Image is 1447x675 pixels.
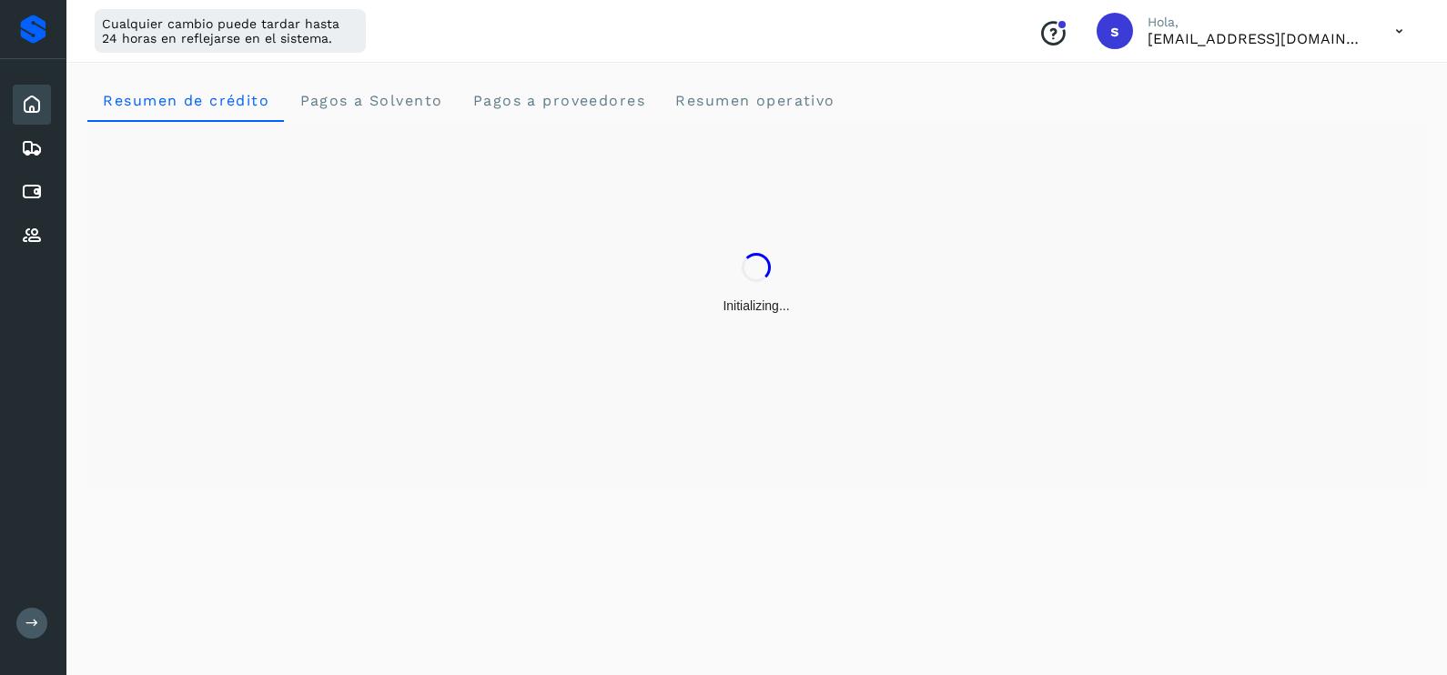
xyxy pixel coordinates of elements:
span: Resumen operativo [674,92,835,109]
span: Resumen de crédito [102,92,269,109]
p: smedina@niagarawater.com [1148,30,1366,47]
p: Hola, [1148,15,1366,30]
span: Pagos a Solvento [299,92,442,109]
div: Embarques [13,128,51,168]
div: Proveedores [13,216,51,256]
div: Cualquier cambio puede tardar hasta 24 horas en reflejarse en el sistema. [95,9,366,53]
div: Cuentas por pagar [13,172,51,212]
span: Pagos a proveedores [471,92,645,109]
div: Inicio [13,85,51,125]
